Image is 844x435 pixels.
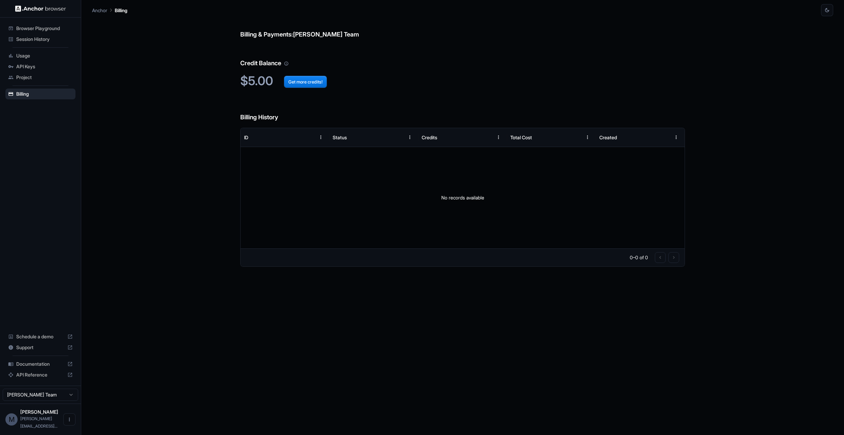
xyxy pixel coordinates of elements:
span: Billing [16,91,73,97]
h6: Billing & Payments: [PERSON_NAME] Team [240,16,685,40]
span: Documentation [16,361,65,367]
button: Sort [303,131,315,143]
p: 0–0 of 0 [630,254,648,261]
button: Menu [670,131,682,143]
div: Total Cost [510,135,532,140]
div: Project [5,72,75,83]
button: Sort [480,131,492,143]
h6: Billing History [240,99,685,122]
button: Menu [315,131,327,143]
div: API Reference [5,369,75,380]
button: Menu [492,131,505,143]
p: Billing [115,7,127,14]
span: Browser Playground [16,25,73,32]
span: Mike Qiu [20,409,58,415]
span: API Keys [16,63,73,70]
div: ID [244,135,248,140]
span: Project [16,74,73,81]
span: API Reference [16,371,65,378]
button: Sort [658,131,670,143]
span: Session History [16,36,73,43]
span: Support [16,344,65,351]
span: mike.qiu@gmail.com [20,416,58,429]
button: Menu [581,131,594,143]
div: Status [333,135,347,140]
div: API Keys [5,61,75,72]
div: M [5,413,18,426]
button: Sort [392,131,404,143]
div: Schedule a demo [5,331,75,342]
div: Documentation [5,359,75,369]
div: Billing [5,89,75,99]
button: Sort [569,131,581,143]
button: Menu [404,131,416,143]
span: Usage [16,52,73,59]
div: Support [5,342,75,353]
svg: Your credit balance will be consumed as you use the API. Visit the usage page to view a breakdown... [284,61,289,66]
p: Anchor [92,7,107,14]
div: Browser Playground [5,23,75,34]
img: Anchor Logo [15,5,66,12]
div: Created [599,135,617,140]
button: Open menu [63,413,75,426]
span: Schedule a demo [16,333,65,340]
div: Credits [422,135,437,140]
h6: Credit Balance [240,45,685,68]
button: Get more credits! [284,76,327,88]
div: No records available [241,147,685,248]
div: Usage [5,50,75,61]
h2: $5.00 [240,74,685,88]
nav: breadcrumb [92,6,127,14]
div: Session History [5,34,75,45]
